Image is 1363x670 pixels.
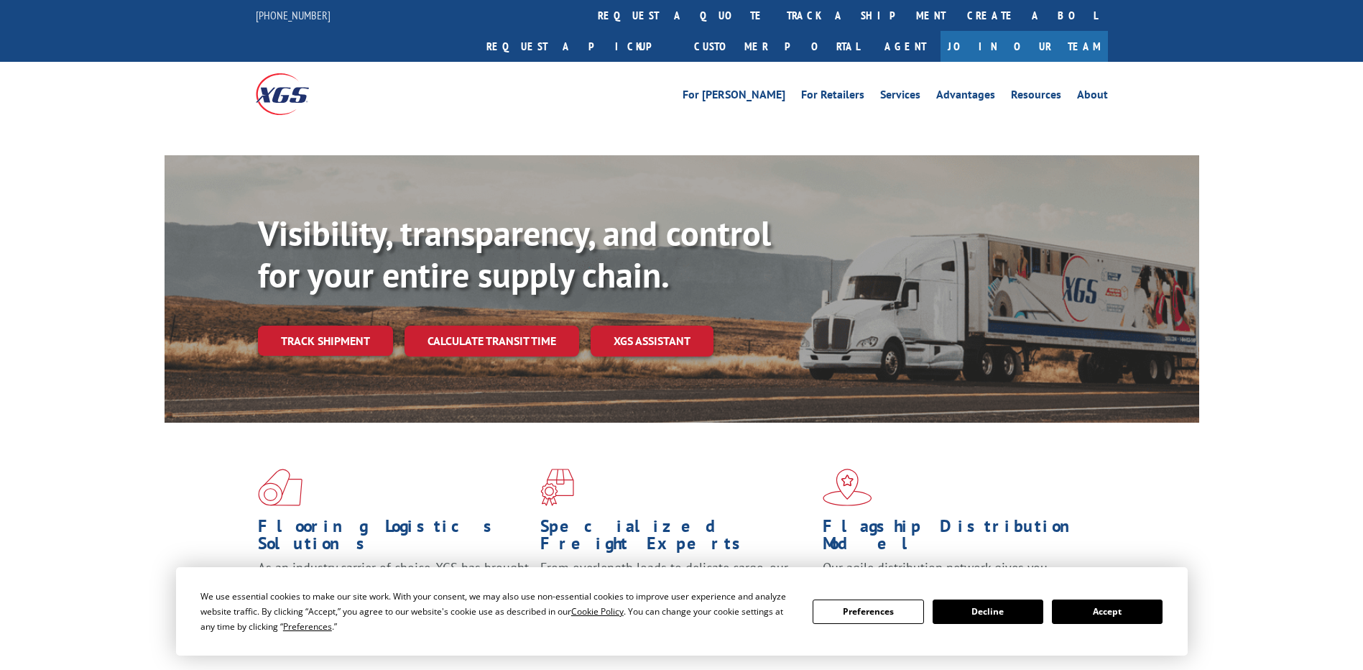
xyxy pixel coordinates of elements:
[683,89,785,105] a: For [PERSON_NAME]
[1052,600,1163,624] button: Accept
[405,326,579,357] a: Calculate transit time
[476,31,683,62] a: Request a pickup
[813,600,923,624] button: Preferences
[200,589,795,634] div: We use essential cookies to make our site work. With your consent, we may also use non-essential ...
[258,469,302,506] img: xgs-icon-total-supply-chain-intelligence-red
[823,469,872,506] img: xgs-icon-flagship-distribution-model-red
[258,326,393,356] a: Track shipment
[941,31,1108,62] a: Join Our Team
[1077,89,1108,105] a: About
[258,559,529,610] span: As an industry carrier of choice, XGS has brought innovation and dedication to flooring logistics...
[823,559,1087,593] span: Our agile distribution network gives you nationwide inventory management on demand.
[880,89,920,105] a: Services
[936,89,995,105] a: Advantages
[258,518,530,559] h1: Flooring Logistics Solutions
[1011,89,1061,105] a: Resources
[540,518,812,559] h1: Specialized Freight Experts
[283,620,332,633] span: Preferences
[540,469,574,506] img: xgs-icon-focused-on-flooring-red
[933,600,1043,624] button: Decline
[683,31,870,62] a: Customer Portal
[801,89,864,105] a: For Retailers
[258,211,771,297] b: Visibility, transparency, and control for your entire supply chain.
[176,567,1188,656] div: Cookie Consent Prompt
[823,518,1094,559] h1: Flagship Distribution Model
[571,605,624,618] span: Cookie Policy
[870,31,941,62] a: Agent
[540,559,812,623] p: From overlength loads to delicate cargo, our experienced staff knows the best way to move your fr...
[256,8,331,22] a: [PHONE_NUMBER]
[591,326,713,357] a: XGS ASSISTANT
